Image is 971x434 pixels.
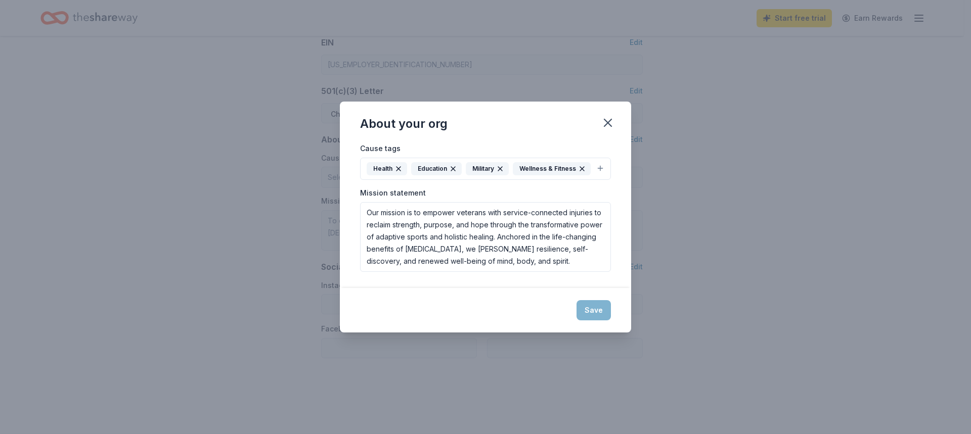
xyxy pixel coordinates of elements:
[360,158,611,180] button: HealthEducationMilitaryWellness & Fitness
[360,188,426,198] label: Mission statement
[513,162,591,175] div: Wellness & Fitness
[360,143,401,154] label: Cause tags
[466,162,509,175] div: Military
[367,162,407,175] div: Health
[360,202,611,272] textarea: Our mission is to empower veterans with service-connected injuries to reclaim strength, purpose, ...
[360,116,448,132] div: About your org
[411,162,462,175] div: Education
